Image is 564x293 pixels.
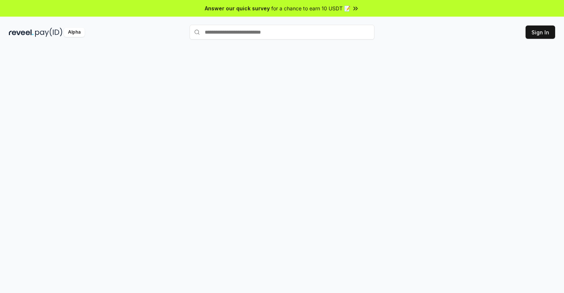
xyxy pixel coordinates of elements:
[9,28,34,37] img: reveel_dark
[271,4,350,12] span: for a chance to earn 10 USDT 📝
[205,4,270,12] span: Answer our quick survey
[35,28,62,37] img: pay_id
[526,25,555,39] button: Sign In
[64,28,85,37] div: Alpha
